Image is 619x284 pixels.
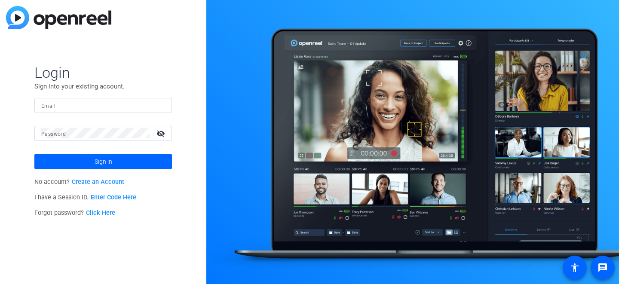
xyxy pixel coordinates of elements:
[34,178,124,186] span: No account?
[570,263,580,273] mat-icon: accessibility
[34,209,115,217] span: Forgot password?
[34,64,172,82] span: Login
[598,263,608,273] mat-icon: message
[91,194,136,201] a: Enter Code Here
[34,82,172,91] p: Sign into your existing account.
[41,131,66,137] mat-label: Password
[6,6,111,29] img: blue-gradient.svg
[41,100,165,110] input: Enter Email Address
[41,103,55,109] mat-label: Email
[95,151,112,172] span: Sign in
[34,154,172,169] button: Sign in
[151,127,172,140] mat-icon: visibility_off
[72,178,124,186] a: Create an Account
[86,209,115,217] a: Click Here
[34,194,136,201] span: I have a Session ID.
